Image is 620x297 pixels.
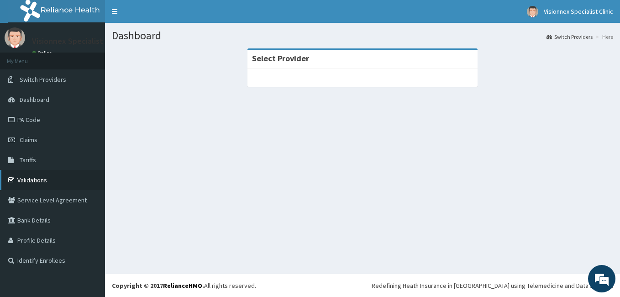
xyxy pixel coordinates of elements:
strong: Select Provider [252,53,309,64]
a: RelianceHMO [163,281,202,290]
span: Dashboard [20,95,49,104]
a: Online [32,50,54,56]
div: Redefining Heath Insurance in [GEOGRAPHIC_DATA] using Telemedicine and Data Science! [372,281,613,290]
span: Visionnex Specialist Clinic [544,7,613,16]
h1: Dashboard [112,30,613,42]
li: Here [594,33,613,41]
span: Claims [20,136,37,144]
span: Tariffs [20,156,36,164]
a: Switch Providers [546,33,593,41]
strong: Copyright © 2017 . [112,281,204,290]
img: User Image [5,27,25,48]
p: Visionnex Specialist Clinic [32,37,124,45]
span: Switch Providers [20,75,66,84]
img: User Image [527,6,538,17]
footer: All rights reserved. [105,274,620,297]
